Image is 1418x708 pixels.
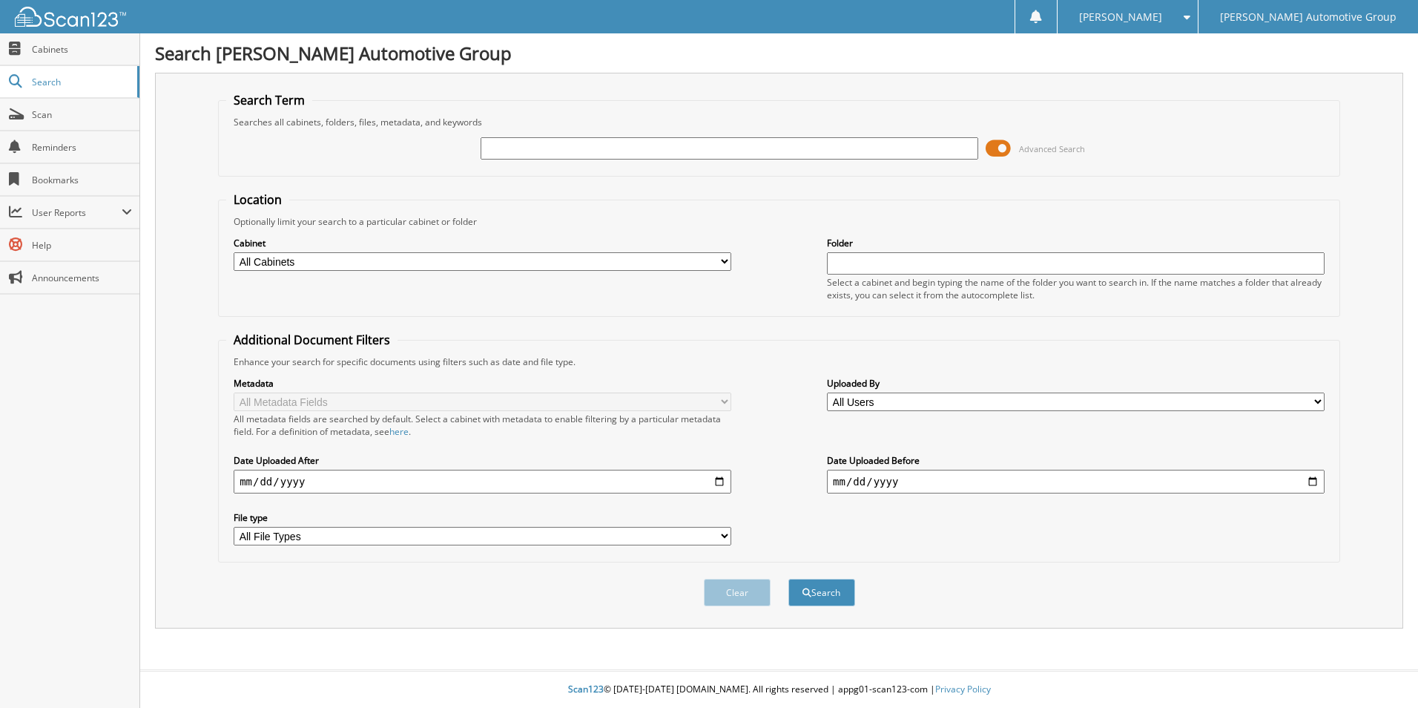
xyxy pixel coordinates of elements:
label: Uploaded By [827,377,1325,390]
span: [PERSON_NAME] [1079,13,1162,22]
span: [PERSON_NAME] Automotive Group [1220,13,1396,22]
label: Date Uploaded After [234,454,731,467]
div: Searches all cabinets, folders, files, metadata, and keywords [226,116,1332,128]
span: Bookmarks [32,174,132,186]
input: start [234,470,731,494]
h1: Search [PERSON_NAME] Automotive Group [155,41,1403,65]
div: Optionally limit your search to a particular cabinet or folder [226,215,1332,228]
span: Scan123 [568,683,604,695]
span: User Reports [32,206,122,219]
button: Clear [704,579,771,606]
span: Help [32,239,132,252]
button: Search [788,579,855,606]
span: Search [32,76,130,88]
label: Date Uploaded Before [827,454,1325,467]
a: Privacy Policy [935,683,991,695]
label: File type [234,511,731,524]
img: scan123-logo-white.svg [15,7,126,27]
span: Reminders [32,141,132,154]
span: Cabinets [32,43,132,56]
a: here [389,425,409,438]
label: Cabinet [234,237,731,249]
span: Scan [32,108,132,121]
div: Enhance your search for specific documents using filters such as date and file type. [226,355,1332,368]
legend: Search Term [226,92,312,108]
div: Select a cabinet and begin typing the name of the folder you want to search in. If the name match... [827,276,1325,301]
div: All metadata fields are searched by default. Select a cabinet with metadata to enable filtering b... [234,413,731,438]
input: end [827,470,1325,494]
div: © [DATE]-[DATE] [DOMAIN_NAME]. All rights reserved | appg01-scan123-com | [140,672,1418,708]
span: Advanced Search [1019,143,1085,154]
span: Announcements [32,272,132,284]
legend: Additional Document Filters [226,332,398,348]
legend: Location [226,191,289,208]
label: Metadata [234,377,731,390]
label: Folder [827,237,1325,249]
